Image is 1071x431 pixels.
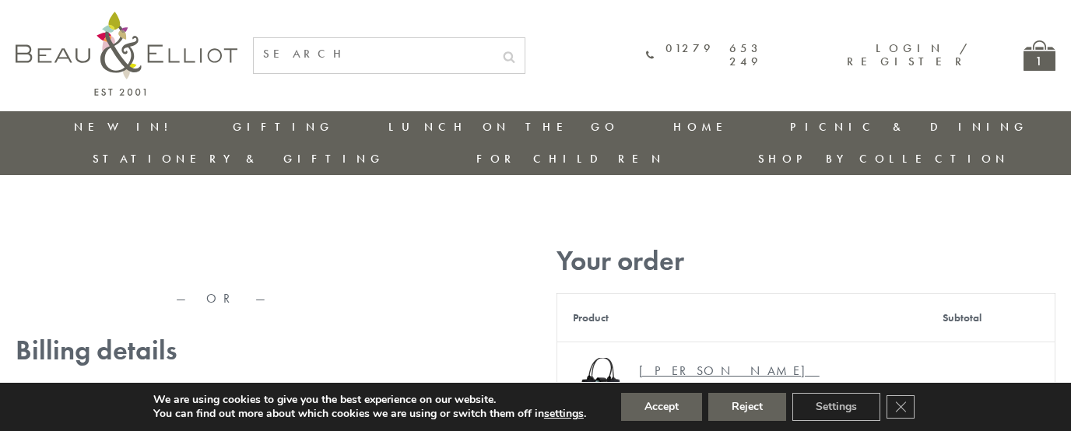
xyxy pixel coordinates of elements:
img: logo [16,12,237,96]
th: Product [557,293,927,342]
div: [PERSON_NAME] Heart Insulated Lunch Bag [639,362,900,418]
button: settings [544,407,584,421]
a: 01279 653 249 [646,42,763,69]
bdi: 19.99 [943,381,997,398]
h3: Your order [557,245,1055,277]
iframe: Secure express checkout frame [12,239,434,276]
a: New in! [74,119,178,135]
p: You can find out more about which cookies we are using or switch them off in . [153,407,586,421]
span: £ [943,381,957,398]
a: Home [673,119,736,135]
a: For Children [476,151,665,166]
h3: Billing details [16,335,431,366]
th: Subtotal [927,293,1055,342]
p: — OR — [16,292,431,306]
a: Shop by collection [758,151,1010,166]
p: We are using cookies to give you the best experience on our website. [153,393,586,407]
a: 1 [1024,40,1055,71]
img: Emily Heart Insulated Lunch Bag [573,358,631,416]
button: Settings [792,393,880,421]
button: Close GDPR Cookie Banner [887,395,915,419]
button: Reject [708,393,786,421]
input: SEARCH [254,38,493,70]
a: Lunch On The Go [388,119,619,135]
a: Emily Heart Insulated Lunch Bag [PERSON_NAME] Heart Insulated Lunch Bag× 1 [573,358,911,422]
button: Accept [621,393,702,421]
a: Picnic & Dining [790,119,1028,135]
a: Login / Register [847,40,969,69]
a: Gifting [233,119,334,135]
a: Stationery & Gifting [93,151,385,166]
